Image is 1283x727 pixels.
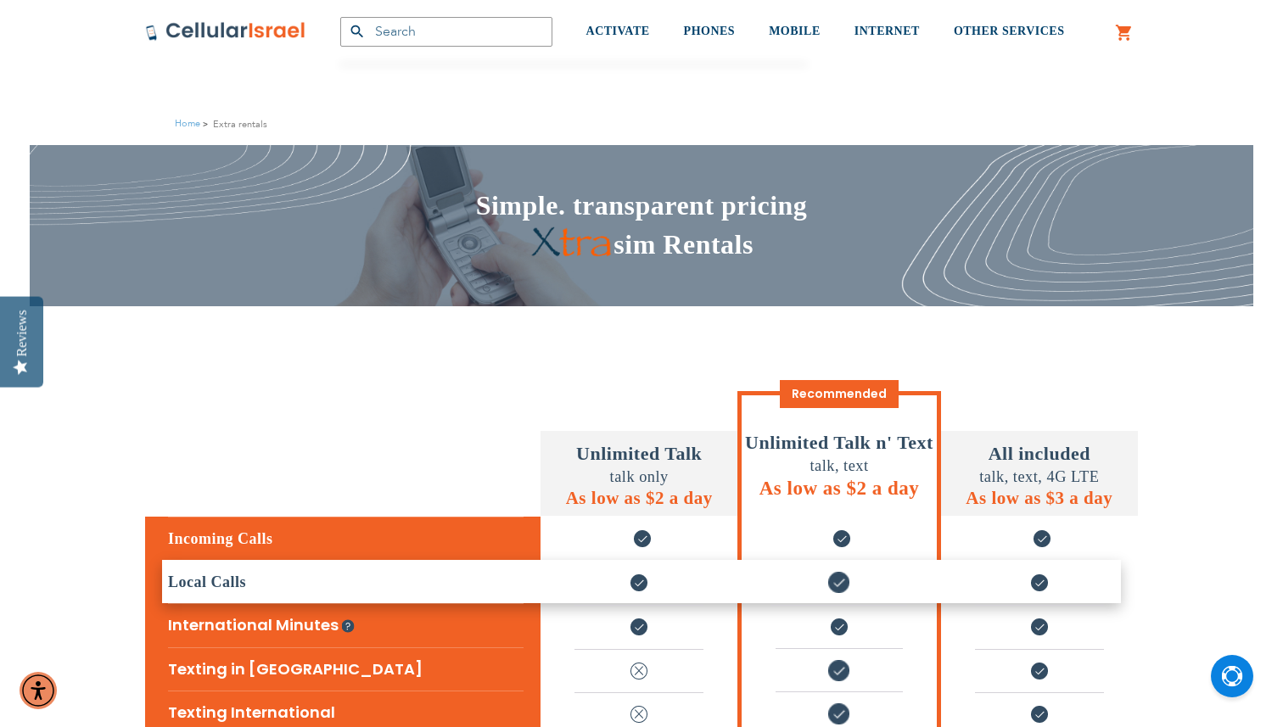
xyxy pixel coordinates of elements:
span: talk only [610,468,669,485]
h5: Incoming Calls [168,517,524,560]
strong: All included [989,443,1090,464]
h2: sim Rentals [145,226,1138,265]
span: PHONES [684,25,736,37]
span: talk, text [810,457,868,474]
div: Reviews [14,310,30,356]
h2: As low as $2 a day [742,478,936,499]
img: Cellular Israel Logo [145,21,306,42]
strong: Unlimited Talk [576,443,702,464]
strong: Extra rentals [213,116,267,132]
h5: As low as $2 a day [541,488,737,509]
li: Texting in [GEOGRAPHIC_DATA] [168,647,524,691]
span: MOBILE [769,25,821,37]
div: Accessibility Menu [20,672,57,709]
span: OTHER SERVICES [954,25,1065,37]
strong: Unlimited Talk n' Text [745,432,933,453]
input: Search [340,17,552,47]
span: Recommended [780,380,899,408]
h5: As low as $3 a day [941,488,1138,509]
span: ACTIVATE [586,25,650,37]
li: International Minutes [168,603,524,647]
span: talk, text, 4G LTE [979,468,1099,485]
a: Home [175,117,200,130]
h2: Simple. transparent pricing [145,187,1138,226]
h5: Local Calls [168,560,524,603]
img: q-icon.svg [342,607,355,646]
span: INTERNET [854,25,920,37]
